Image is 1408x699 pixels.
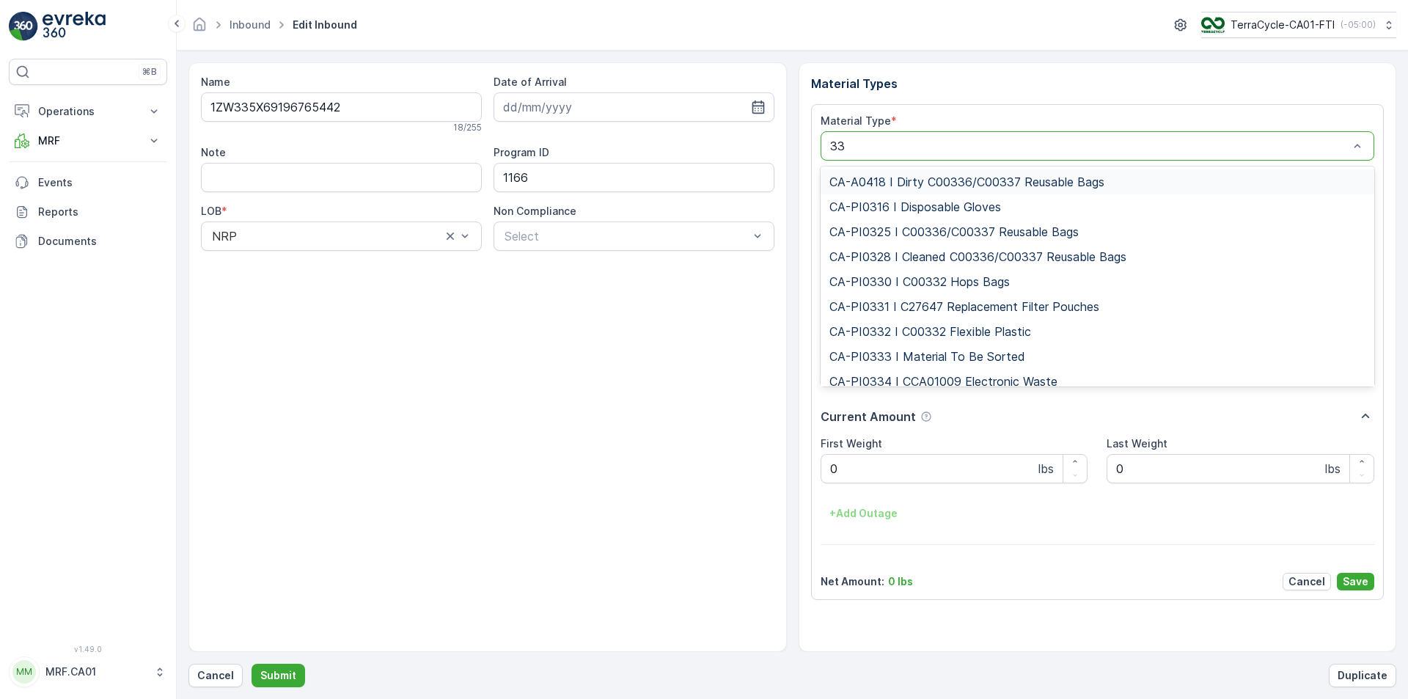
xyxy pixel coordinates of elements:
[829,250,1126,263] span: CA-PI0328 I Cleaned C00336/C00337 Reusable Bags
[38,175,161,190] p: Events
[191,22,208,34] a: Homepage
[829,300,1099,313] span: CA-PI0331 I C27647 Replacement Filter Pouches
[9,656,167,687] button: MMMRF.CA01
[201,146,226,158] label: Note
[1107,437,1167,450] label: Last Weight
[201,76,230,88] label: Name
[1341,19,1376,31] p: ( -05:00 )
[1231,18,1335,32] p: TerraCycle-CA01-FTI
[38,234,161,249] p: Documents
[43,12,106,41] img: logo_light-DOdMpM7g.png
[821,408,916,425] p: Current Amount
[9,126,167,155] button: MRF
[290,18,360,32] span: Edit Inbound
[1325,460,1341,477] p: lbs
[821,574,884,589] p: Net Amount :
[252,664,305,687] button: Submit
[260,668,296,683] p: Submit
[1329,664,1396,687] button: Duplicate
[1201,12,1396,38] button: TerraCycle-CA01-FTI(-05:00)
[811,75,1385,92] p: Material Types
[197,668,234,683] p: Cancel
[9,227,167,256] a: Documents
[829,175,1104,189] span: CA-A0418 I Dirty C00336/C00337 Reusable Bags
[829,200,1001,213] span: CA-PI0316 I Disposable Gloves
[142,66,157,78] p: ⌘B
[829,325,1031,338] span: CA-PI0332 I C00332 Flexible Plastic
[9,645,167,654] span: v 1.49.0
[9,197,167,227] a: Reports
[1338,668,1387,683] p: Duplicate
[9,97,167,126] button: Operations
[230,18,271,31] a: Inbound
[821,437,882,450] label: First Weight
[201,205,221,217] label: LOB
[494,92,774,122] input: dd/mm/yyyy
[829,350,1025,363] span: CA-PI0333 I Material To Be Sorted
[12,660,36,684] div: MM
[1337,573,1374,590] button: Save
[829,225,1079,238] span: CA-PI0325 I C00336/C00337 Reusable Bags
[829,275,1010,288] span: CA-PI0330 I C00332 Hops Bags
[1283,573,1331,590] button: Cancel
[45,665,147,679] p: MRF.CA01
[920,411,932,422] div: Help Tooltip Icon
[38,205,161,219] p: Reports
[888,574,913,589] p: 0 lbs
[9,12,38,41] img: logo
[821,502,906,525] button: +Add Outage
[38,104,138,119] p: Operations
[494,205,576,217] label: Non Compliance
[829,506,898,521] p: + Add Outage
[188,664,243,687] button: Cancel
[1038,460,1054,477] p: lbs
[505,227,749,245] p: Select
[1343,574,1368,589] p: Save
[9,168,167,197] a: Events
[453,122,482,133] p: 18 / 255
[1201,17,1225,33] img: TC_BVHiTW6.png
[494,76,567,88] label: Date of Arrival
[494,146,549,158] label: Program ID
[829,375,1057,388] span: CA-PI0334 I CCA01009 Electronic Waste
[821,114,891,127] label: Material Type
[38,133,138,148] p: MRF
[1288,574,1325,589] p: Cancel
